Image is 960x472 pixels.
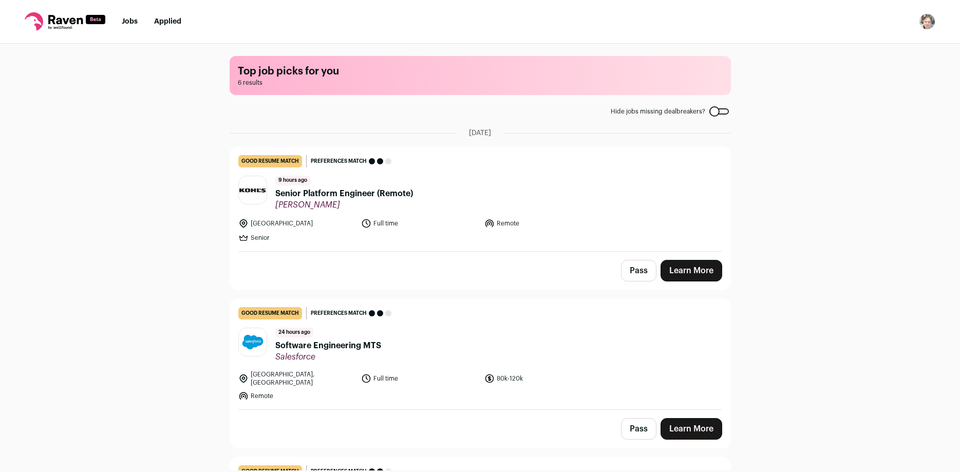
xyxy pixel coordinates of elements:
[621,260,656,281] button: Pass
[238,307,302,319] div: good resume match
[361,370,478,387] li: Full time
[361,218,478,229] li: Full time
[311,308,367,318] span: Preferences match
[238,64,723,79] h1: Top job picks for you
[611,107,705,116] span: Hide jobs missing dealbreakers?
[239,328,267,356] img: a15e16b4a572e6d789ff6890fffe31942b924de32350d3da2095d3676c91ed56.jpg
[238,155,302,167] div: good resume match
[275,352,381,362] span: Salesforce
[275,200,413,210] span: [PERSON_NAME]
[275,187,413,200] span: Senior Platform Engineer (Remote)
[484,370,601,387] li: 80k-120k
[661,418,722,440] a: Learn More
[238,79,723,87] span: 6 results
[661,260,722,281] a: Learn More
[275,328,313,337] span: 24 hours ago
[230,299,730,409] a: good resume match Preferences match 24 hours ago Software Engineering MTS Salesforce [GEOGRAPHIC_...
[275,339,381,352] span: Software Engineering MTS
[239,187,267,193] img: b51e9aba8b5a2c413752e947daf3c9fdedf5cb128f7cd8b6c9a2c9d0371a9db2.jpg
[275,176,310,185] span: 9 hours ago
[311,156,367,166] span: Preferences match
[238,218,355,229] li: [GEOGRAPHIC_DATA]
[154,18,181,25] a: Applied
[122,18,138,25] a: Jobs
[238,391,355,401] li: Remote
[238,370,355,387] li: [GEOGRAPHIC_DATA], [GEOGRAPHIC_DATA]
[230,147,730,251] a: good resume match Preferences match 9 hours ago Senior Platform Engineer (Remote) [PERSON_NAME] [...
[621,418,656,440] button: Pass
[484,218,601,229] li: Remote
[919,13,935,30] button: Open dropdown
[238,233,355,243] li: Senior
[469,128,491,138] span: [DATE]
[919,13,935,30] img: 13378637-medium_jpg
